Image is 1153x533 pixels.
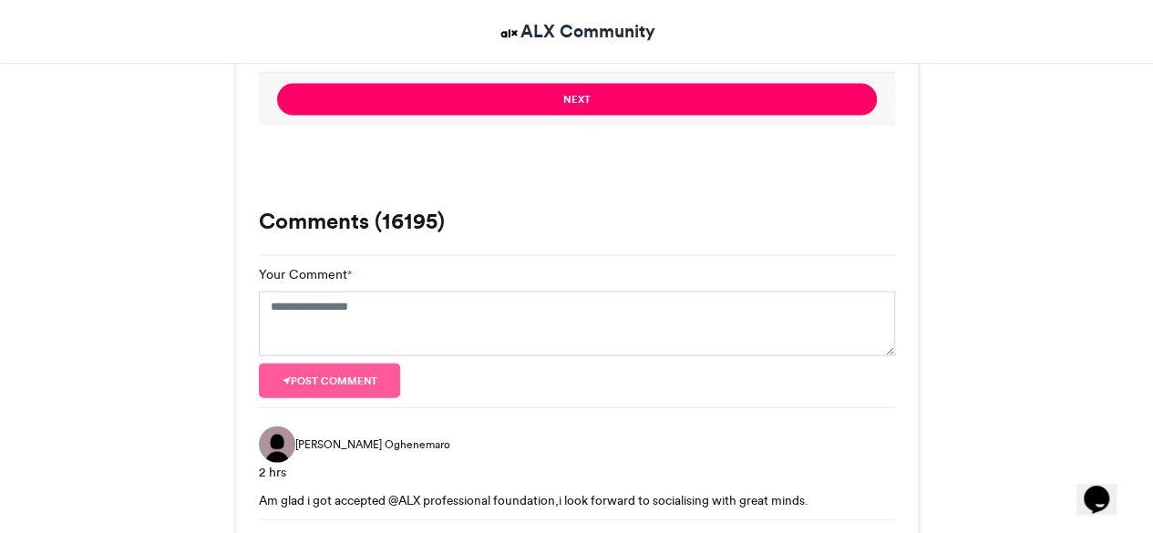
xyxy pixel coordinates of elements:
h3: Comments (16195) [259,210,895,232]
iframe: chat widget [1076,460,1135,515]
div: Am glad i got accepted @ALX professional foundation,i look forward to socialising with great minds. [259,491,895,509]
button: Post comment [259,364,401,398]
img: Generosa [259,426,295,463]
img: ALX Community [498,22,520,45]
span: [PERSON_NAME] Oghenemaro [295,436,450,453]
label: Your Comment [259,265,352,284]
a: ALX Community [498,18,655,45]
button: Next [277,84,877,116]
div: 2 hrs [259,463,895,482]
